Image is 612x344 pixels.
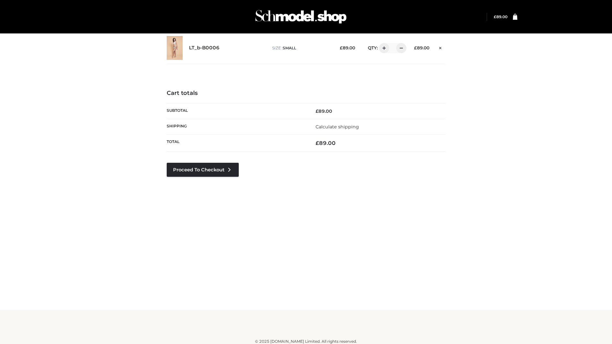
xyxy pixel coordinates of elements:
span: £ [316,140,319,146]
span: £ [316,108,318,114]
a: £89.00 [494,14,507,19]
h4: Cart totals [167,90,445,97]
bdi: 89.00 [414,45,429,50]
img: Schmodel Admin 964 [253,4,349,29]
span: £ [414,45,417,50]
a: Proceed to Checkout [167,163,239,177]
span: £ [340,45,343,50]
span: £ [494,14,496,19]
th: Shipping [167,119,306,134]
a: LT_b-B0006 [189,45,220,51]
bdi: 89.00 [494,14,507,19]
div: QTY: [361,43,404,53]
th: Subtotal [167,103,306,119]
span: SMALL [283,46,296,50]
bdi: 89.00 [316,108,332,114]
bdi: 89.00 [316,140,336,146]
p: size : [272,45,330,51]
a: Calculate shipping [316,124,359,130]
bdi: 89.00 [340,45,355,50]
a: Remove this item [436,43,445,51]
th: Total [167,135,306,152]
